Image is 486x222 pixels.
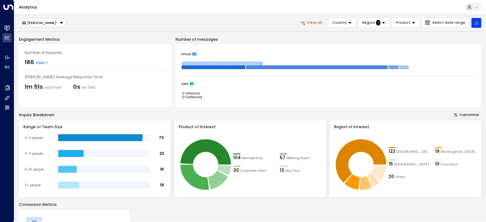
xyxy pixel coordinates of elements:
[389,148,395,155] div: 122
[176,37,481,42] p: Number of messages
[286,156,310,161] span: Meeting Room
[179,124,322,130] h3: Product of Interest
[23,124,166,130] h3: Range of Team Size
[25,82,61,91] div: 1m 51s
[432,21,465,25] span: Select date range
[440,162,458,167] span: Columbus
[19,202,481,207] p: Conversion Metrics
[44,85,61,90] span: via Email
[19,37,172,42] p: Engagement Metrics
[25,183,41,188] tspan: 11+ people
[376,20,381,26] span: 7
[81,85,96,90] span: via SMS
[389,174,430,180] div: 20Others
[389,161,430,167] div: 15Dallas
[395,175,406,180] span: Others
[440,149,477,154] span: Washingthon, DC
[25,74,166,80] div: [PERSON_NAME] Average Response Time
[394,162,429,167] span: Dallas
[297,18,326,27] button: Clear all
[25,50,166,56] div: Number of Inquiries
[233,155,275,161] div: 104Membership
[435,161,477,167] div: 10Columbus
[181,52,191,57] span: Email
[73,82,96,91] div: 0s
[280,155,321,161] div: 57Meeting Room
[396,149,430,154] span: Chicago
[160,167,164,172] tspan: 16
[435,161,439,167] div: 10
[19,18,66,27] button: [PERSON_NAME]
[233,167,275,174] div: 30Corporate Event
[362,20,375,26] span: Region
[285,168,300,173] span: Day Pass
[396,20,410,26] span: Product
[280,167,321,174] div: 13Day Pass
[422,18,470,28] button: Select date range
[159,151,164,156] tspan: 22
[392,18,420,28] button: Product
[159,135,164,141] tspan: 73
[242,156,263,161] span: Membership
[332,20,347,26] span: Country
[389,174,394,180] div: 20
[181,82,476,86] div: SMS
[389,148,430,155] div: 122Chicago
[334,124,477,130] h3: Region of Interest
[183,91,200,95] tspan: 0 Inbound
[25,167,44,172] tspan: 6-10 people
[19,112,54,118] div: Inquiry Breakdown
[435,148,477,155] div: 19Washingthon, DC
[328,18,356,28] button: Country
[435,148,439,155] div: 19
[389,161,393,167] div: 15
[240,168,266,173] span: Corporate Event
[280,167,284,174] div: 13
[22,21,57,25] div: [PERSON_NAME]
[25,135,43,140] tspan: 0-2 people
[280,155,285,161] div: 57
[19,18,66,27] div: Button group with a nested menu
[19,4,37,10] a: Analytics
[35,60,48,66] span: View
[452,112,482,118] button: Customize
[25,58,34,66] div: 186
[25,151,43,156] tspan: 3-5 people
[358,18,390,28] button: Region7
[233,155,241,161] div: 104
[183,94,202,99] tspan: 0 Outbound
[233,167,239,174] div: 30
[160,183,164,188] tspan: 18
